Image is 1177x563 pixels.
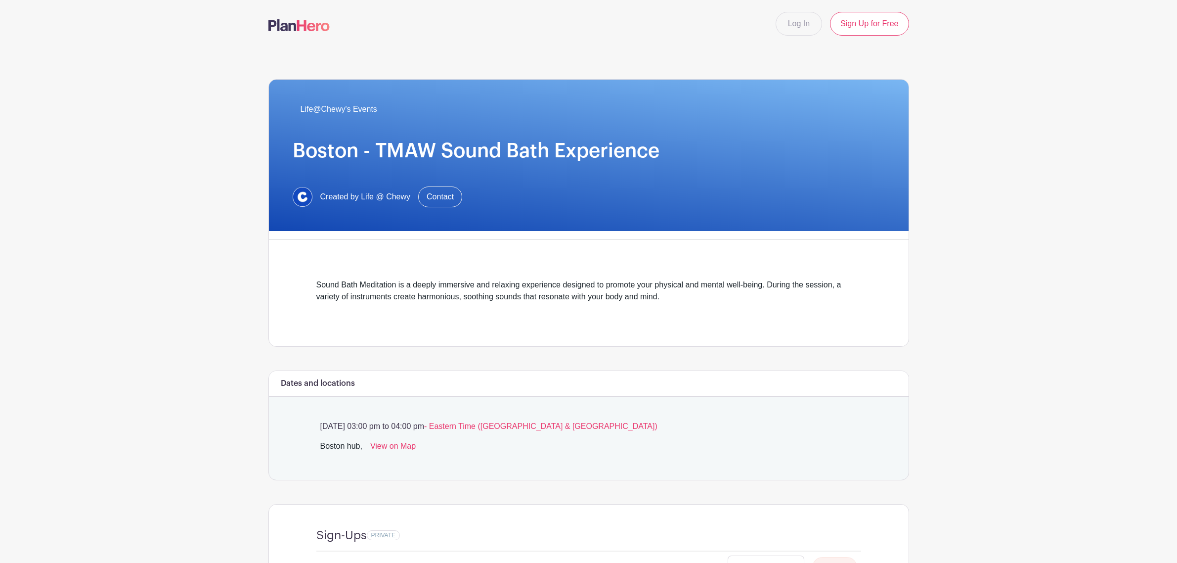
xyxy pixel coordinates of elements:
a: Contact [418,187,462,207]
a: Sign Up for Free [830,12,909,36]
h6: Dates and locations [281,379,355,388]
h1: Boston - TMAW Sound Bath Experience [293,139,885,163]
div: Sound Bath Meditation is a deeply immersive and relaxing experience designed to promote your phys... [316,279,861,315]
p: [DATE] 03:00 pm to 04:00 pm [316,421,861,432]
span: Created by Life @ Chewy [320,191,411,203]
img: 1629734264472.jfif [293,187,312,207]
a: Log In [776,12,822,36]
img: logo-507f7623f17ff9eddc593b1ce0a138ce2505c220e1c5a4e2b4648c50719b7d32.svg [268,19,330,31]
div: Boston hub, [320,440,362,456]
a: View on Map [370,440,416,456]
span: PRIVATE [371,532,396,539]
span: Life@Chewy's Events [301,103,377,115]
span: - Eastern Time ([GEOGRAPHIC_DATA] & [GEOGRAPHIC_DATA]) [424,422,657,430]
h4: Sign-Ups [316,528,367,543]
